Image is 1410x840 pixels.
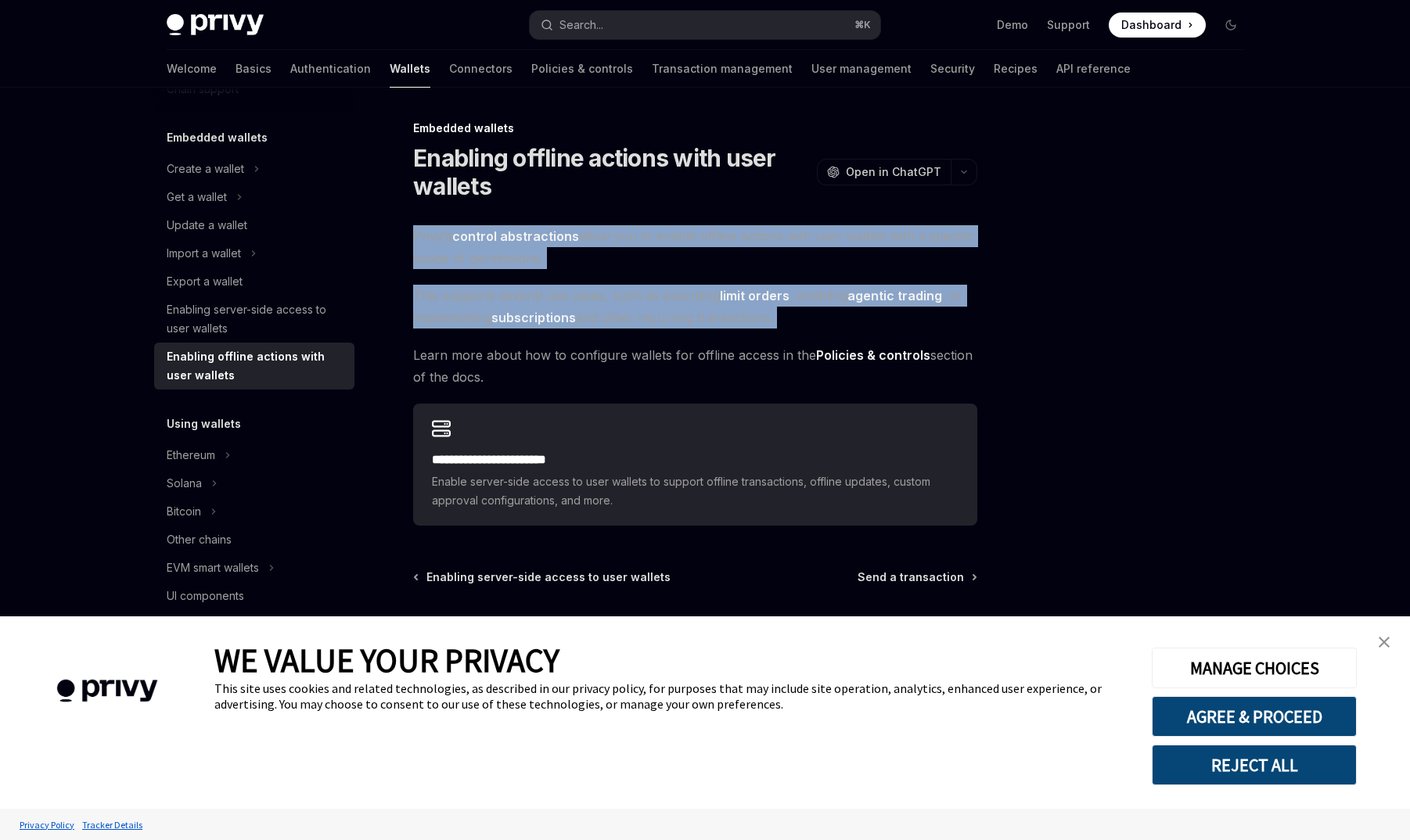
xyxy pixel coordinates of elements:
span: Open in ChatGPT [846,164,941,180]
div: Bitcoin [167,502,201,521]
a: Enabling offline actions with user wallets [154,343,354,389]
a: Connectors [449,50,513,88]
h1: Enabling offline actions with user wallets [413,144,811,200]
div: Import a wallet [167,244,241,263]
span: Privy’s allow you to enable offline actions with user wallets with a specific scope of permissions. [413,225,977,269]
a: Authentication [290,50,371,88]
a: Recipes [994,50,1038,88]
a: Whitelabel [154,610,354,638]
a: Tracker Details [78,811,146,838]
button: Search...⌘K [530,11,880,39]
img: close banner [1379,637,1390,648]
span: Enable server-side access to user wallets to support offline transactions, offline updates, custo... [432,472,959,510]
div: UI components [167,587,244,605]
img: dark logo [167,14,264,36]
div: Create a wallet [167,160,244,178]
strong: limit orders [720,288,790,303]
div: EVM smart wallets [167,558,259,577]
a: Update a wallet [154,211,354,239]
button: MANAGE CHOICES [1152,648,1357,688]
div: Other chains [167,530,232,549]
div: Embedded wallets [413,120,977,136]
a: Send a transaction [858,569,976,585]
a: Basics [236,50,272,88]
div: Export a wallet [167,272,243,291]
h5: Embedded wallets [167,128,268,147]
a: Enabling server-side access to user wallets [415,569,671,585]
div: This site uses cookies and related technologies, as described in our privacy policy, for purposes... [214,680,1128,712]
div: Get a wallet [167,188,227,206]
a: Privacy Policy [16,811,78,838]
span: Dashboard [1121,17,1182,33]
strong: Policies & controls [816,347,930,363]
a: Dashboard [1109,13,1206,38]
strong: subscriptions [491,310,576,325]
span: Send a transaction [858,569,964,585]
img: company logo [23,657,191,725]
a: Export a wallet [154,267,354,296]
a: close banner [1369,626,1400,658]
a: Other chains [154,526,354,554]
a: Security [930,50,975,88]
div: Ethereum [167,446,215,465]
button: Toggle dark mode [1218,13,1243,38]
button: Open in ChatGPT [817,159,951,185]
div: Whitelabel [167,615,221,634]
span: Learn more about how to configure wallets for offline access in the section of the docs. [413,344,977,388]
a: Transaction management [652,50,793,88]
a: Wallets [390,50,430,88]
a: Policies & controls [531,50,633,88]
div: Solana [167,474,202,493]
div: Search... [559,16,603,34]
a: control abstractions [452,228,579,245]
a: Demo [997,17,1028,33]
span: Enabling server-side access to user wallets [426,569,671,585]
button: AGREE & PROCEED [1152,696,1357,737]
span: This supports several use cases, such as executing , enabling , or implementing and other recurri... [413,285,977,328]
a: User management [811,50,912,88]
h5: Using wallets [167,415,241,433]
a: API reference [1056,50,1131,88]
span: WE VALUE YOUR PRIVACY [214,640,559,680]
a: Support [1047,17,1090,33]
a: UI components [154,582,354,610]
div: Update a wallet [167,216,247,235]
a: Enabling server-side access to user wallets [154,296,354,343]
div: Enabling offline actions with user wallets [167,347,345,385]
strong: agentic trading [847,288,942,303]
span: ⌘ K [854,19,871,31]
div: Enabling server-side access to user wallets [167,300,345,338]
a: **** **** **** **** ****Enable server-side access to user wallets to support offline transactions... [413,404,977,526]
a: Welcome [167,50,217,88]
button: REJECT ALL [1152,745,1357,785]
